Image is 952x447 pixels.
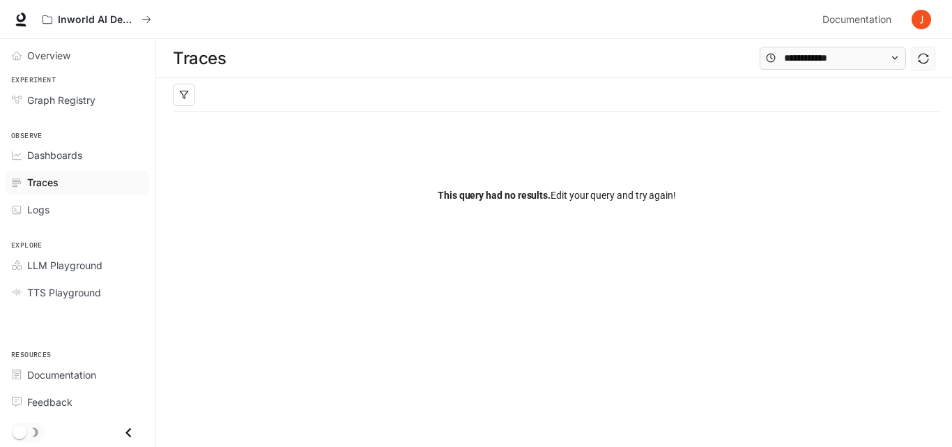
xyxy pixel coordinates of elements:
[27,202,49,217] span: Logs
[817,6,902,33] a: Documentation
[6,253,150,278] a: LLM Playground
[6,390,150,414] a: Feedback
[27,148,82,162] span: Dashboards
[912,10,931,29] img: User avatar
[6,143,150,167] a: Dashboards
[27,258,102,273] span: LLM Playground
[907,6,935,33] button: User avatar
[6,197,150,222] a: Logs
[438,188,676,203] span: Edit your query and try again!
[27,93,95,107] span: Graph Registry
[918,53,929,64] span: sync
[27,48,70,63] span: Overview
[27,285,101,300] span: TTS Playground
[6,88,150,112] a: Graph Registry
[822,11,891,29] span: Documentation
[113,418,144,447] button: Close drawer
[27,368,96,382] span: Documentation
[58,14,136,26] p: Inworld AI Demos
[13,424,26,439] span: Dark mode toggle
[6,43,150,68] a: Overview
[173,45,226,73] h1: Traces
[6,170,150,195] a: Traces
[438,190,551,201] span: This query had no results.
[6,363,150,387] a: Documentation
[36,6,158,33] button: All workspaces
[6,280,150,305] a: TTS Playground
[27,175,59,190] span: Traces
[27,395,72,409] span: Feedback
